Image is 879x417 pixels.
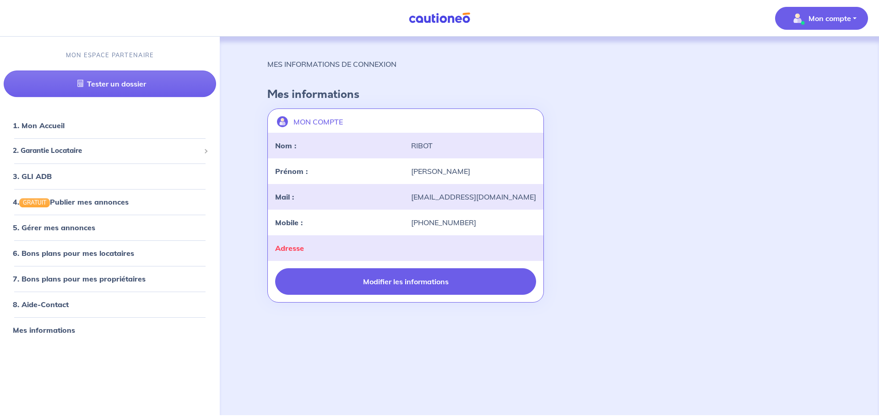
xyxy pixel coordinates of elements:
p: MES INFORMATIONS DE CONNEXION [267,59,396,70]
a: 6. Bons plans pour mes locataires [13,249,134,258]
div: 7. Bons plans pour mes propriétaires [4,270,216,288]
div: [PHONE_NUMBER] [406,217,542,228]
a: 7. Bons plans pour mes propriétaires [13,274,146,283]
div: 8. Aide-Contact [4,295,216,314]
div: 1. Mon Accueil [4,116,216,135]
strong: Adresse [275,244,304,253]
img: illu_account.svg [277,116,288,127]
button: Modifier les informations [275,268,536,295]
strong: Mail : [275,192,294,201]
h4: Mes informations [267,88,831,101]
a: 8. Aide-Contact [13,300,69,309]
img: illu_account_valid_menu.svg [790,11,805,26]
strong: Prénom : [275,167,308,176]
div: 3. GLI ADB [4,167,216,185]
a: 3. GLI ADB [13,172,52,181]
p: MON COMPTE [293,116,343,127]
div: 4.GRATUITPublier mes annonces [4,193,216,211]
p: MON ESPACE PARTENAIRE [66,51,154,60]
a: 4.GRATUITPublier mes annonces [13,197,129,206]
div: 2. Garantie Locataire [4,142,216,160]
div: 5. Gérer mes annonces [4,218,216,237]
div: Mes informations [4,321,216,339]
div: RIBOT [406,140,542,151]
div: [PERSON_NAME] [406,166,542,177]
strong: Nom : [275,141,296,150]
a: Mes informations [13,325,75,335]
img: Cautioneo [405,12,474,24]
span: 2. Garantie Locataire [13,146,200,156]
strong: Mobile : [275,218,303,227]
a: 1. Mon Accueil [13,121,65,130]
div: [EMAIL_ADDRESS][DOMAIN_NAME] [406,191,542,202]
button: illu_account_valid_menu.svgMon compte [775,7,868,30]
p: Mon compte [808,13,851,24]
a: Tester un dossier [4,70,216,97]
a: 5. Gérer mes annonces [13,223,95,232]
div: 6. Bons plans pour mes locataires [4,244,216,262]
